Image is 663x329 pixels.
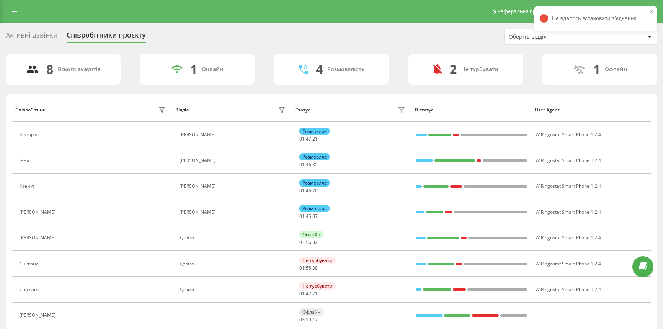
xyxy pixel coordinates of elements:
div: Оберіть відділ [509,34,600,40]
div: [PERSON_NAME] [180,183,287,189]
div: Не турбувати [299,282,336,290]
div: 2 [450,62,457,77]
span: W Ringostat Smart Phone 1.2.4 [536,234,601,241]
div: Розмовляє [299,153,330,160]
span: 01 [299,161,305,168]
span: 32 [312,239,318,246]
span: Реферальна програма [497,8,554,15]
div: User Agent [535,107,647,113]
span: 35 [312,161,318,168]
div: 1 [593,62,600,77]
div: [PERSON_NAME] [180,158,287,163]
div: Вікторія [20,132,39,137]
span: 45 [306,213,311,219]
div: [PERSON_NAME] [180,132,287,137]
div: Офлайн [605,66,627,73]
span: 21 [312,136,318,142]
div: Дермо [180,235,287,241]
div: Інна [20,158,31,163]
div: : : [299,317,318,322]
span: 56 [306,239,311,246]
span: 46 [306,187,311,194]
div: Онлайн [202,66,223,73]
div: : : [299,162,318,167]
div: Світлана [20,287,42,292]
span: 47 [306,290,311,297]
div: Статус [295,107,310,113]
div: Не турбувати [461,66,498,73]
div: Співробітники проєкту [67,31,146,43]
span: 01 [299,265,305,271]
div: Всього акаунтів [58,66,101,73]
div: Сніжана [20,261,41,267]
div: 1 [190,62,197,77]
div: Відділ [175,107,189,113]
span: 55 [306,265,311,271]
div: Дермо [180,261,287,267]
div: : : [299,291,318,296]
div: Не турбувати [299,257,336,264]
button: close [649,8,655,16]
div: : : [299,265,318,271]
div: Розмовляє [299,205,330,212]
span: 38 [312,265,318,271]
div: Розмовляє [299,128,330,135]
div: [PERSON_NAME] [20,313,57,318]
div: [PERSON_NAME] [20,210,57,215]
div: : : [299,214,318,219]
div: Розмовляє [299,179,330,187]
div: 8 [46,62,53,77]
span: W Ringostat Smart Phone 1.2.4 [536,286,601,293]
div: Офлайн [299,308,324,316]
span: W Ringostat Smart Phone 1.2.4 [536,131,601,138]
span: 37 [312,213,318,219]
div: : : [299,240,318,245]
span: W Ringostat Smart Phone 1.2.4 [536,157,601,164]
div: Дермо [180,287,287,292]
div: Активні дзвінки [6,31,57,43]
span: W Ringostat Smart Phone 1.2.4 [536,183,601,189]
div: : : [299,136,318,142]
div: Співробітник [15,107,46,113]
span: 46 [306,161,311,168]
span: 01 [299,213,305,219]
span: 03 [299,239,305,246]
iframe: Intercom live chat [637,286,655,304]
span: 19 [306,316,311,323]
div: Не вдалось встановити зʼєднання [534,6,657,31]
span: 20 [312,187,318,194]
div: Розмовляють [327,66,364,73]
span: 01 [299,290,305,297]
span: W Ringostat Smart Phone 1.2.4 [536,260,601,267]
span: 01 [299,136,305,142]
div: [PERSON_NAME] [180,210,287,215]
div: [PERSON_NAME] [20,235,57,241]
span: 03 [299,316,305,323]
div: В статусі [415,107,527,113]
span: 17 [312,316,318,323]
div: Ксенія [20,183,36,189]
span: W Ringostat Smart Phone 1.2.4 [536,209,601,215]
span: 47 [306,136,311,142]
div: 4 [316,62,323,77]
span: 21 [312,290,318,297]
div: : : [299,188,318,193]
div: Онлайн [299,231,323,238]
span: 01 [299,187,305,194]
